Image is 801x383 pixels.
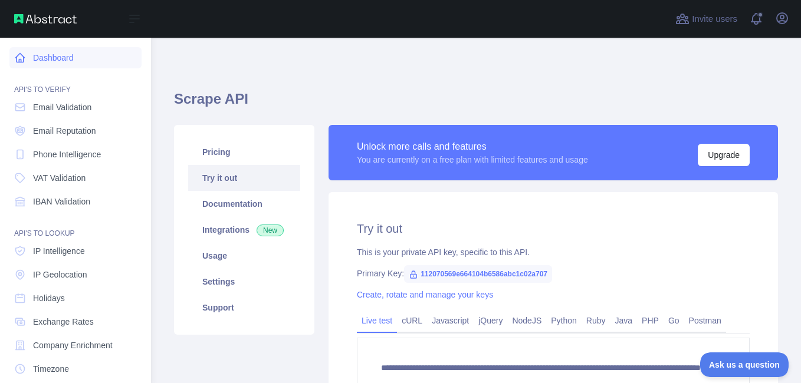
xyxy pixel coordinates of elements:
[357,268,750,279] div: Primary Key:
[33,339,113,351] span: Company Enrichment
[507,311,546,330] a: NodeJS
[14,14,77,24] img: Abstract API
[637,311,664,330] a: PHP
[357,154,588,166] div: You are currently on a free plan with limited features and usage
[9,240,142,262] a: IP Intelligence
[188,243,300,269] a: Usage
[33,196,90,207] span: IBAN Validation
[174,90,778,118] h1: Scrape API
[257,224,284,236] span: New
[404,265,552,283] span: 112070569e664104b6586abc1c02a707
[33,172,86,184] span: VAT Validation
[188,139,300,165] a: Pricing
[397,311,427,330] a: cURL
[9,120,142,141] a: Email Reputation
[9,191,142,212] a: IBAN Validation
[188,165,300,191] a: Try it out
[582,311,610,330] a: Ruby
[546,311,582,330] a: Python
[9,335,142,356] a: Company Enrichment
[9,311,142,332] a: Exchange Rates
[33,125,96,137] span: Email Reputation
[700,352,789,377] iframe: Toggle Customer Support
[698,144,750,166] button: Upgrade
[427,311,474,330] a: Javascript
[664,311,684,330] a: Go
[33,101,91,113] span: Email Validation
[9,264,142,285] a: IP Geolocation
[9,97,142,118] a: Email Validation
[610,311,638,330] a: Java
[9,47,142,68] a: Dashboard
[357,311,397,330] a: Live test
[357,290,493,299] a: Create, rotate and manage your keys
[9,144,142,165] a: Phone Intelligence
[9,358,142,379] a: Timezone
[692,12,737,26] span: Invite users
[684,311,726,330] a: Postman
[9,288,142,309] a: Holidays
[673,9,740,28] button: Invite users
[188,191,300,217] a: Documentation
[33,269,87,280] span: IP Geolocation
[474,311,507,330] a: jQuery
[188,269,300,295] a: Settings
[9,71,142,94] div: API'S TO VERIFY
[33,363,69,375] span: Timezone
[33,148,101,160] span: Phone Intelligence
[33,245,85,257] span: IP Intelligence
[357,140,588,154] div: Unlock more calls and features
[33,316,94,328] span: Exchange Rates
[9,214,142,238] div: API'S TO LOOKUP
[357,246,750,258] div: This is your private API key, specific to this API.
[9,167,142,189] a: VAT Validation
[33,292,65,304] span: Holidays
[188,295,300,321] a: Support
[357,220,750,237] h2: Try it out
[188,217,300,243] a: Integrations New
